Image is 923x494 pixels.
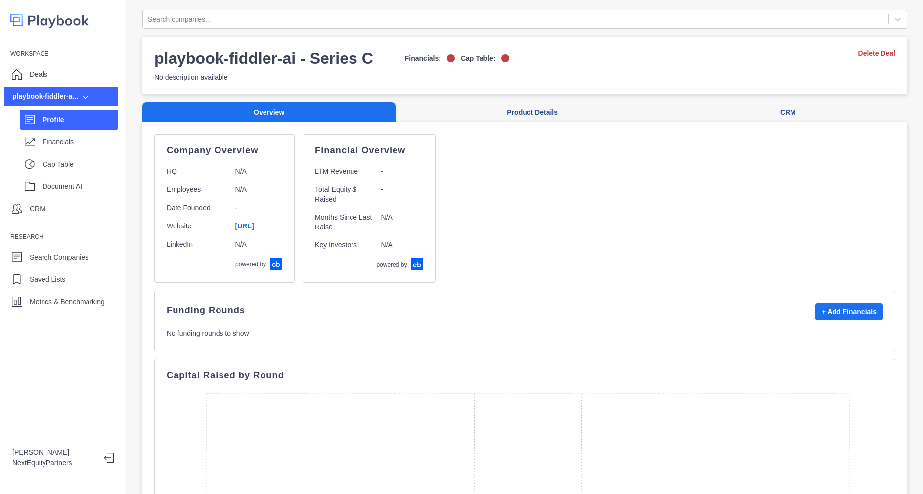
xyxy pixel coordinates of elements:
img: logo-colored [10,10,89,30]
p: Cap Table: [461,53,496,64]
p: - [381,184,424,204]
p: - [381,166,424,177]
p: Financials: [405,53,441,64]
p: Search Companies [30,252,88,263]
p: No funding rounds to show [167,328,883,339]
p: LinkedIn [167,239,227,250]
p: Saved Lists [30,274,65,285]
p: Total Equity $ Raised [315,184,373,204]
p: - [235,203,283,213]
p: [PERSON_NAME] [12,448,96,458]
p: Website [167,221,227,231]
div: playbook-fiddler-a... [12,91,78,102]
img: off-logo [501,54,509,62]
p: Deals [30,69,47,80]
p: Months Since Last Raise [315,212,373,232]
p: N/A [235,184,283,195]
p: LTM Revenue [315,166,373,177]
p: powered by [235,260,266,269]
a: Delete Deal [858,48,895,59]
p: Company Overview [167,146,282,154]
p: N/A [381,212,424,232]
p: Cap Table [43,159,118,170]
a: [URL] [235,222,254,230]
p: No description available [154,72,509,83]
h3: playbook-fiddler-ai - Series C [154,48,373,68]
img: off-logo [447,54,455,62]
p: Funding Rounds [167,306,245,314]
p: HQ [167,166,227,177]
p: NextEquityPartners [12,458,96,468]
p: CRM [30,204,45,214]
p: Profile [43,115,118,125]
button: + Add Financials [815,303,883,320]
p: Financial Overview [315,146,423,154]
p: powered by [376,260,407,269]
button: CRM [669,102,907,123]
p: Employees [167,184,227,195]
p: Key Investors [315,240,373,250]
p: Capital Raised by Round [167,371,883,379]
img: crunchbase-logo [411,258,423,270]
p: Document AI [43,181,118,192]
p: N/A [235,166,283,177]
p: Metrics & Benchmarking [30,297,105,307]
p: Date Founded [167,203,227,213]
p: Financials [43,137,118,147]
img: crunchbase-logo [270,258,282,270]
button: Overview [142,102,396,123]
button: Product Details [396,102,669,123]
p: N/A [235,239,283,250]
p: N/A [381,240,424,250]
